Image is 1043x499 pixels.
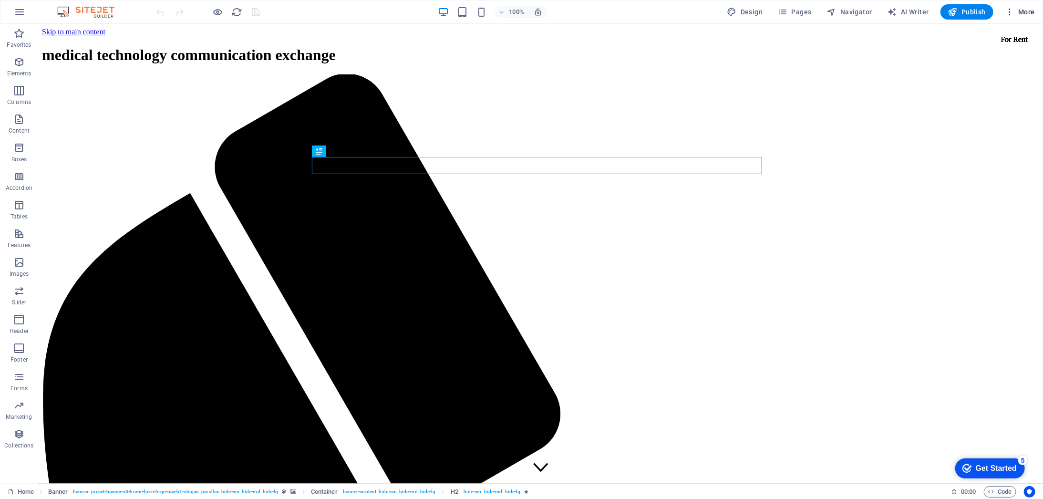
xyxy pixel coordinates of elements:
h6: 100% [509,6,524,18]
span: AI Writer [888,7,929,17]
span: Click to select. Double-click to edit [451,486,458,498]
span: Pages [778,7,811,17]
button: Code [984,486,1016,498]
button: Usercentrics [1024,486,1035,498]
span: 00 00 [961,486,976,498]
button: Publish [940,4,993,20]
p: Columns [7,98,31,106]
i: On resize automatically adjust zoom level to fit chosen device. [534,8,542,16]
span: . banner .preset-banner-v3-home-hero-logo-nav-h1-slogan .parallax .hide-sm .hide-md .hide-lg [72,486,278,498]
p: Tables [10,213,28,220]
p: Slider [12,299,27,306]
a: Skip to main content [4,4,67,12]
span: Code [988,486,1012,498]
button: More [1001,4,1039,20]
button: Design [723,4,767,20]
div: Get Started [28,10,69,19]
div: For Rent [955,8,997,24]
p: Marketing [6,413,32,421]
p: Elements [7,70,31,77]
a: Click to cancel selection. Double-click to open Pages [8,486,34,498]
button: AI Writer [884,4,933,20]
div: 5 [71,2,80,11]
p: Header [10,327,29,335]
nav: breadcrumb [48,486,529,498]
p: Images [10,270,29,278]
span: Click to select. Double-click to edit [48,486,68,498]
span: : [968,488,969,495]
p: Collections [4,442,33,449]
button: reload [231,6,243,18]
button: Navigator [823,4,876,20]
i: Reload page [232,7,243,18]
span: Navigator [827,7,872,17]
i: This element is a customizable preset [282,489,287,494]
i: This element contains a background [290,489,296,494]
p: Content [9,127,30,135]
h6: Session time [951,486,976,498]
i: Element contains an animation [524,489,528,494]
p: Favorites [7,41,31,49]
div: Design (Ctrl+Alt+Y) [723,4,767,20]
img: Editor Logo [55,6,126,18]
button: 100% [495,6,528,18]
span: Publish [948,7,986,17]
div: Get Started 5 items remaining, 0% complete [8,5,77,25]
span: Design [727,7,763,17]
button: Click here to leave preview mode and continue editing [212,6,224,18]
span: . hide-sm .hide-md .hide-lg [462,486,520,498]
span: . banner-content .hide-sm .hide-md .hide-lg [341,486,436,498]
p: Forms [10,385,28,392]
button: Pages [774,4,815,20]
p: Footer [10,356,28,364]
span: More [1005,7,1035,17]
p: Accordion [6,184,32,192]
p: Features [8,241,31,249]
p: Boxes [11,156,27,163]
span: Click to select. Double-click to edit [311,486,338,498]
